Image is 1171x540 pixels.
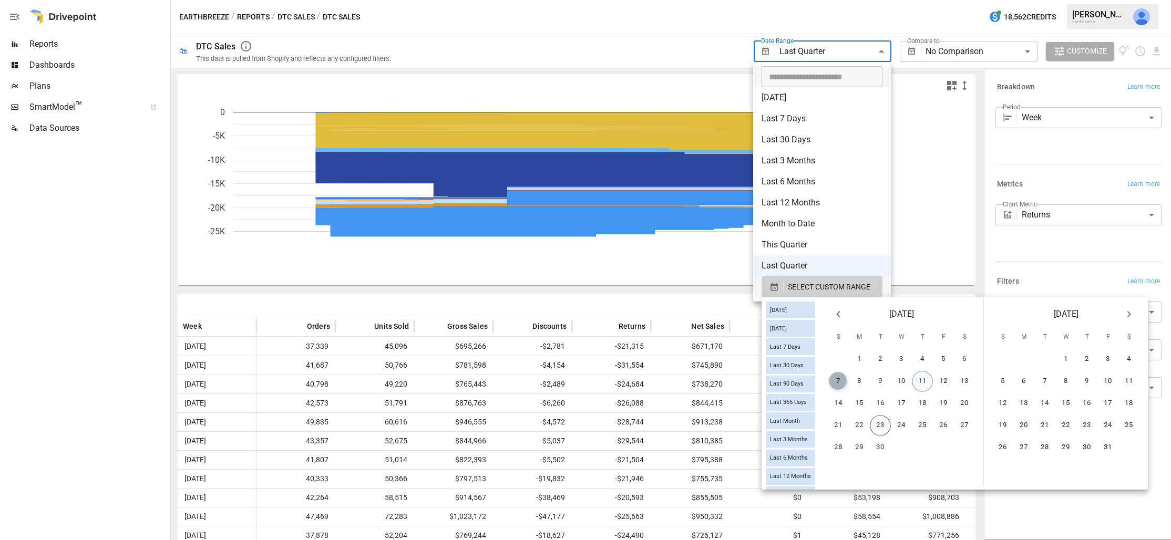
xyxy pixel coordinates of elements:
div: Last 365 Days [766,394,815,411]
button: 5 [933,349,954,370]
button: 7 [828,371,849,392]
li: Last 6 Months [753,171,891,192]
span: Thursday [913,327,932,348]
span: Sunday [993,327,1012,348]
button: 13 [954,371,975,392]
button: 20 [1013,415,1034,436]
span: SELECT CUSTOM RANGE [788,281,870,294]
button: 12 [933,371,954,392]
button: 11 [1118,371,1139,392]
div: Last 12 Months [766,468,815,485]
li: Month to Date [753,213,891,234]
button: 12 [992,393,1013,414]
span: Last 90 Days [766,380,808,387]
button: 20 [954,393,975,414]
li: This Quarter [753,234,891,255]
div: [DATE] [766,302,815,318]
button: 25 [912,415,933,436]
button: 23 [870,415,891,436]
button: 18 [912,393,933,414]
button: 30 [1076,437,1097,458]
button: 11 [912,371,933,392]
div: Last Year [766,486,815,503]
button: 21 [1034,415,1055,436]
button: 27 [1013,437,1034,458]
div: Last 7 Days [766,338,815,355]
button: 14 [1034,393,1055,414]
button: 4 [1118,349,1139,370]
li: Last Quarter [753,255,891,276]
span: Friday [1098,327,1117,348]
span: Last 30 Days [766,362,808,369]
div: Last 3 Months [766,431,815,448]
button: 9 [870,371,891,392]
button: 22 [849,415,870,436]
button: 1 [849,349,870,370]
div: [DATE] [766,320,815,337]
li: [DATE] [753,87,891,108]
button: 29 [849,437,870,458]
button: 26 [992,437,1013,458]
button: 6 [954,349,975,370]
span: [DATE] [766,325,791,332]
button: 21 [828,415,849,436]
button: 17 [1097,393,1118,414]
span: Last Month [766,418,804,424]
li: Last 12 Months [753,192,891,213]
span: Monday [850,327,869,348]
span: Wednesday [892,327,911,348]
div: Last Month [766,412,815,429]
button: 31 [1097,437,1118,458]
button: 24 [891,415,912,436]
span: Tuesday [1035,327,1054,348]
button: 8 [849,371,870,392]
button: 17 [891,393,912,414]
div: Last 90 Days [766,376,815,392]
button: Previous month [828,304,849,325]
span: Last 12 Months [766,473,815,480]
button: 19 [933,393,954,414]
button: 27 [954,415,975,436]
span: Last 3 Months [766,436,812,443]
button: 16 [1076,393,1097,414]
span: Last 6 Months [766,454,812,461]
button: 15 [849,393,870,414]
li: Last 30 Days [753,129,891,150]
button: SELECT CUSTOM RANGE [762,276,882,297]
button: 28 [828,437,849,458]
button: 14 [828,393,849,414]
span: Last 7 Days [766,344,805,350]
button: 25 [1118,415,1139,436]
button: 22 [1055,415,1076,436]
span: [DATE] [1054,307,1078,321]
span: Thursday [1077,327,1096,348]
button: 10 [1097,371,1118,392]
span: Wednesday [1056,327,1075,348]
button: 29 [1055,437,1076,458]
button: 9 [1076,371,1097,392]
button: 26 [933,415,954,436]
button: 3 [1097,349,1118,370]
span: Last 365 Days [766,399,811,406]
button: 4 [912,349,933,370]
button: 7 [1034,371,1055,392]
span: Tuesday [871,327,890,348]
button: 2 [1076,349,1097,370]
button: 28 [1034,437,1055,458]
button: Next month [1118,304,1139,325]
button: 6 [1013,371,1034,392]
button: 15 [1055,393,1076,414]
button: 2 [870,349,891,370]
button: 8 [1055,371,1076,392]
button: 13 [1013,393,1034,414]
span: Friday [934,327,953,348]
button: 1 [1055,349,1076,370]
div: Last 30 Days [766,357,815,374]
button: 10 [891,371,912,392]
button: 23 [1076,415,1097,436]
div: Last 6 Months [766,450,815,466]
li: Last 3 Months [753,150,891,171]
button: 24 [1097,415,1118,436]
button: 19 [992,415,1013,436]
span: Saturday [955,327,974,348]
